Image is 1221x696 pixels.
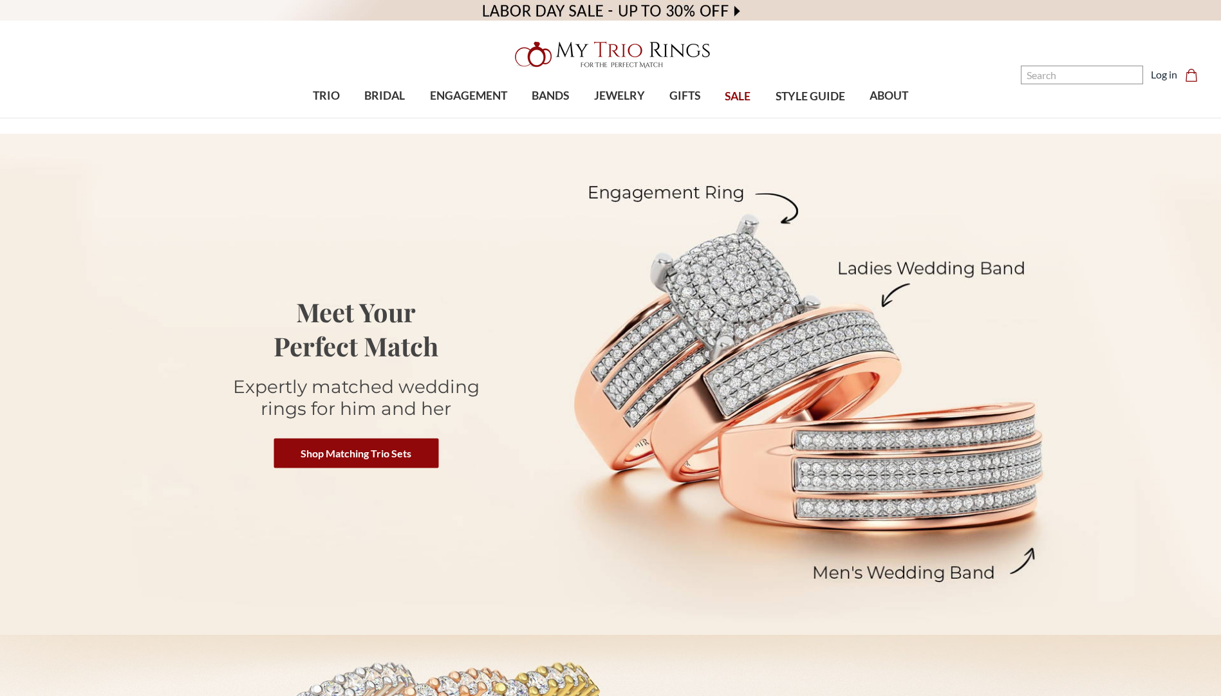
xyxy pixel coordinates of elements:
[301,75,352,117] a: TRIO
[763,76,857,118] a: STYLE GUIDE
[857,75,920,117] a: ABOUT
[1021,66,1143,84] input: Search
[776,88,845,105] span: STYLE GUIDE
[594,87,645,104] span: JEWELRY
[354,34,867,75] a: My Trio Rings
[320,117,333,118] button: submenu toggle
[418,75,519,117] a: ENGAGEMENT
[657,75,713,117] a: GIFTS
[669,87,700,104] span: GIFTS
[532,87,569,104] span: BANDS
[462,117,475,118] button: submenu toggle
[1151,67,1177,82] a: Log in
[364,87,405,104] span: BRIDAL
[352,75,417,117] a: BRIDAL
[882,117,895,118] button: submenu toggle
[544,117,557,118] button: submenu toggle
[313,87,340,104] span: TRIO
[613,117,626,118] button: submenu toggle
[508,34,714,75] img: My Trio Rings
[274,438,438,468] a: Shop Matching Trio Sets
[725,88,750,105] span: SALE
[519,75,581,117] a: BANDS
[430,87,507,104] span: ENGAGEMENT
[378,117,391,118] button: submenu toggle
[678,117,691,118] button: submenu toggle
[1185,67,1206,82] a: Cart with 0 items
[1185,69,1198,82] svg: cart.cart_preview
[581,75,657,117] a: JEWELRY
[870,87,908,104] span: ABOUT
[713,76,763,118] a: SALE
